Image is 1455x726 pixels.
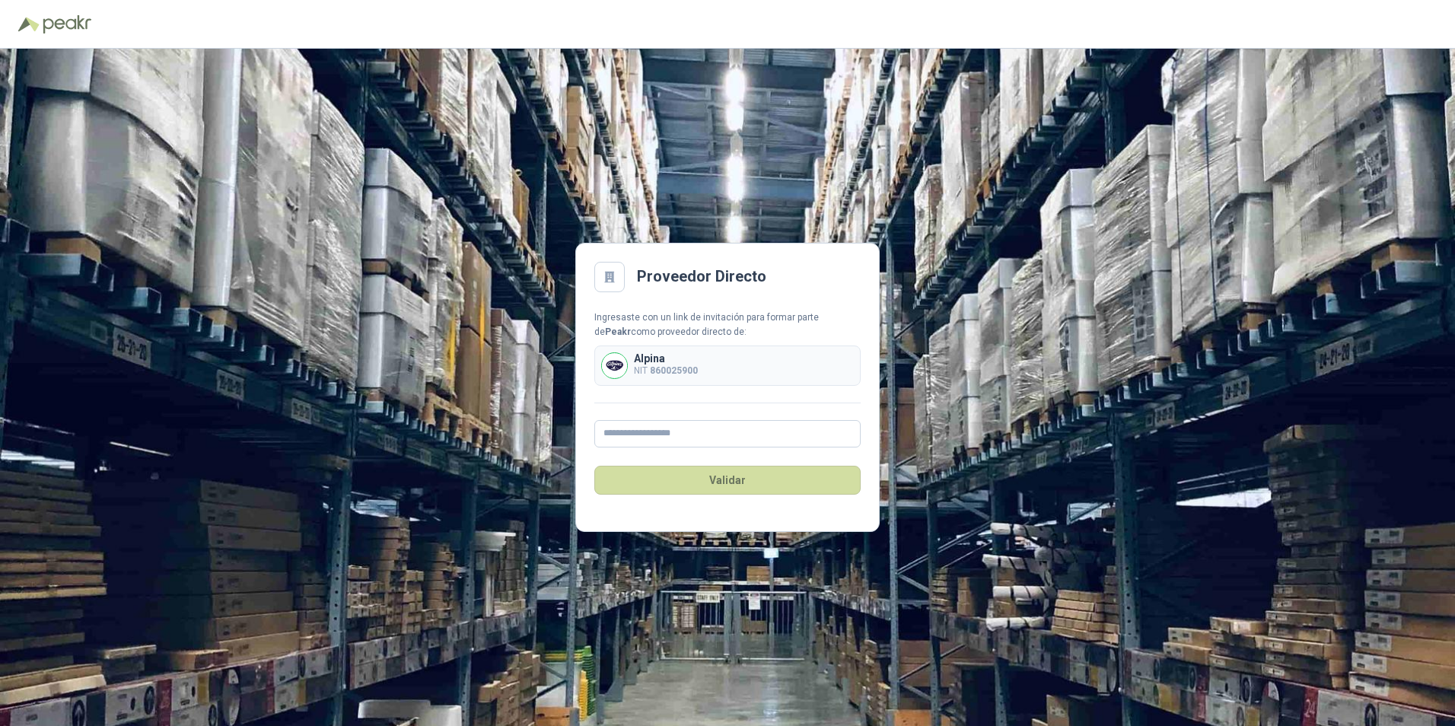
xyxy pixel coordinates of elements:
[594,466,861,495] button: Validar
[43,15,91,33] img: Peakr
[602,353,627,378] img: Company Logo
[634,364,698,378] p: NIT
[637,265,766,288] h2: Proveedor Directo
[18,17,40,32] img: Logo
[605,326,631,337] b: Peakr
[634,353,698,364] p: Alpina
[650,365,698,376] b: 860025900
[594,310,861,339] div: Ingresaste con un link de invitación para formar parte de como proveedor directo de:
